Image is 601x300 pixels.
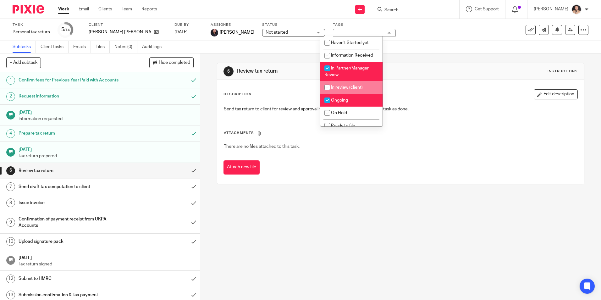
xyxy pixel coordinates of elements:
[333,22,396,27] label: Tags
[211,29,218,36] img: MicrosoftTeams-image.jfif
[223,92,251,97] p: Description
[19,166,127,175] h1: Review tax return
[475,7,499,11] span: Get Support
[262,22,325,27] label: Status
[6,129,15,138] div: 4
[224,106,577,112] p: Send tax return to client for review and approval if necessary. Otherwise mark subtask as done.
[19,145,194,153] h1: [DATE]
[224,144,300,149] span: There are no files attached to this task.
[223,66,234,76] div: 6
[19,129,127,138] h1: Prepare tax return
[19,182,127,192] h1: Send draft tax computation to client
[6,291,15,299] div: 13
[13,29,50,35] div: Personal tax return
[19,198,127,208] h1: Issue invoice
[19,92,127,101] h1: Request information
[6,57,41,68] button: + Add subtask
[79,6,89,12] a: Email
[331,124,355,128] span: Ready to file
[114,41,137,53] a: Notes (0)
[548,69,578,74] div: Instructions
[58,6,69,12] a: Work
[331,111,347,115] span: On Hold
[89,22,167,27] label: Client
[6,92,15,101] div: 2
[6,275,15,283] div: 12
[19,290,127,300] h1: Submission confirmation & Tax payment
[98,6,112,12] a: Clients
[19,75,127,85] h1: Confirm fees for Previous Year Paid with Accounts
[19,274,127,283] h1: Submit to HMRC
[174,30,188,34] span: [DATE]
[237,68,414,75] h1: Review tax return
[6,198,15,207] div: 8
[159,60,190,65] span: Hide completed
[6,182,15,191] div: 7
[19,261,194,267] p: Tax return signed
[19,153,194,159] p: Tax return prepared
[64,28,70,32] small: /14
[149,57,194,68] button: Hide completed
[6,237,15,246] div: 10
[142,41,166,53] a: Audit logs
[266,30,288,35] span: Not started
[19,108,194,116] h1: [DATE]
[141,6,157,12] a: Reports
[6,218,15,227] div: 9
[324,66,369,77] span: In Partner/Manager Review
[331,41,369,45] span: Haven't Started yet
[6,166,15,175] div: 6
[19,214,127,231] h1: Confirmation of payment receipt from UKPA Accounts
[13,22,50,27] label: Task
[534,6,568,12] p: [PERSON_NAME]
[96,41,110,53] a: Files
[61,26,70,33] div: 5
[224,131,254,135] span: Attachments
[174,22,203,27] label: Due by
[122,6,132,12] a: Team
[13,41,36,53] a: Subtasks
[73,41,91,53] a: Emails
[534,89,578,99] button: Edit description
[571,4,582,14] img: Nikhil%20(2).jpg
[89,29,151,35] p: [PERSON_NAME] [PERSON_NAME]
[19,253,194,261] h1: [DATE]
[41,41,69,53] a: Client tasks
[331,98,348,103] span: Ongoing
[331,85,363,90] span: In review (client)
[211,22,254,27] label: Assignee
[220,29,254,36] span: [PERSON_NAME]
[19,237,127,246] h1: Upload signature pack
[384,8,440,13] input: Search
[223,160,260,175] button: Attach new file
[13,5,44,14] img: Pixie
[6,76,15,85] div: 1
[331,53,373,58] span: Information Received
[19,116,194,122] p: Information requested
